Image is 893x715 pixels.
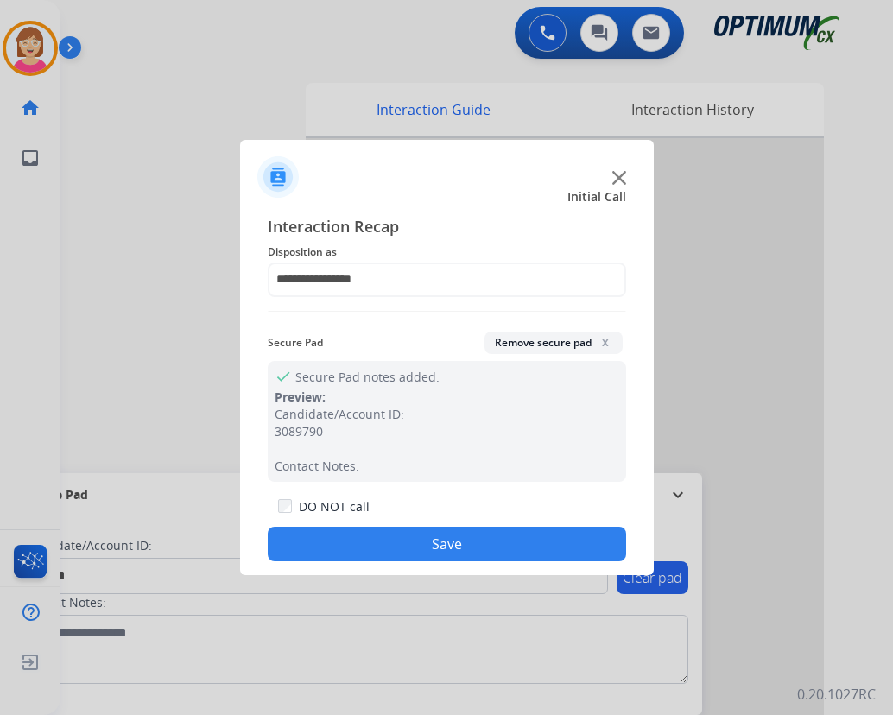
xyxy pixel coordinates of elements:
span: Preview: [275,389,326,405]
span: Secure Pad [268,332,323,353]
img: contact-recap-line.svg [268,311,626,312]
img: contactIcon [257,156,299,198]
button: Save [268,527,626,561]
div: Candidate/Account ID: 3089790 Contact Notes: [275,406,619,475]
button: Remove secure padx [484,332,623,354]
span: Initial Call [567,188,626,206]
span: x [598,335,612,349]
mat-icon: check [275,368,288,382]
p: 0.20.1027RC [797,684,876,705]
span: Disposition as [268,242,626,263]
div: Secure Pad notes added. [268,361,626,482]
span: Interaction Recap [268,214,626,242]
label: DO NOT call [299,498,370,516]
